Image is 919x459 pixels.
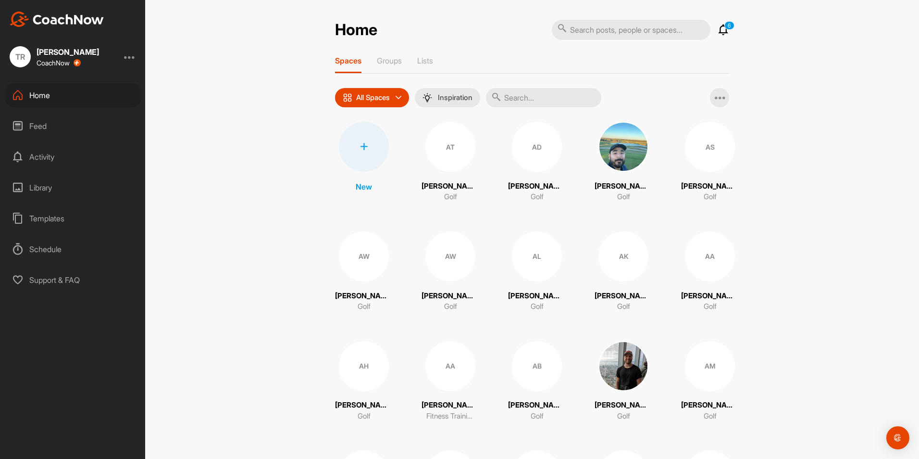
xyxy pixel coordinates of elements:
[422,93,432,102] img: menuIcon
[444,191,457,203] p: Golf
[356,181,372,192] p: New
[681,400,739,411] p: [PERSON_NAME]
[5,176,141,200] div: Library
[595,291,652,302] p: [PERSON_NAME]
[685,122,735,172] div: AS
[5,206,141,230] div: Templates
[531,411,544,422] p: Golf
[724,21,734,30] p: 6
[617,301,630,312] p: Golf
[358,301,371,312] p: Golf
[617,191,630,203] p: Golf
[508,122,566,203] a: AD[PERSON_NAME]Golf
[681,231,739,312] a: AA[PERSON_NAME]Golf
[508,231,566,312] a: AL[PERSON_NAME]Golf
[595,181,652,192] p: [PERSON_NAME]
[343,93,352,102] img: icon
[422,122,479,203] a: AT[PERSON_NAME]Golf
[425,122,475,172] div: AT
[886,426,909,449] div: Open Intercom Messenger
[335,231,393,312] a: AW[PERSON_NAME]Golf
[339,341,389,391] div: AH
[425,341,475,391] div: AA
[37,59,81,67] div: CoachNow
[685,341,735,391] div: AM
[681,341,739,422] a: AM[PERSON_NAME]Golf
[531,191,544,203] p: Golf
[422,400,479,411] p: [PERSON_NAME]
[335,291,393,302] p: [PERSON_NAME]
[425,231,475,281] div: AW
[37,48,99,56] div: [PERSON_NAME]
[681,291,739,302] p: [PERSON_NAME]
[422,341,479,422] a: AA[PERSON_NAME]Fitness Training
[10,12,104,27] img: CoachNow
[335,56,361,65] p: Spaces
[512,231,562,281] div: AL
[5,145,141,169] div: Activity
[10,46,31,67] div: TR
[356,94,390,102] p: All Spaces
[681,181,739,192] p: [PERSON_NAME]
[598,122,648,172] img: square_5bc80f7ebff3b9df8e768c556ab84f84.jpg
[335,341,393,422] a: AH[PERSON_NAME]Golf
[438,94,472,102] p: Inspiration
[595,400,652,411] p: [PERSON_NAME]
[704,411,717,422] p: Golf
[508,181,566,192] p: [PERSON_NAME]
[444,301,457,312] p: Golf
[512,341,562,391] div: AB
[704,191,717,203] p: Golf
[512,122,562,172] div: AD
[531,301,544,312] p: Golf
[335,21,377,39] h2: Home
[685,231,735,281] div: AA
[595,341,652,422] a: [PERSON_NAME]Golf
[595,231,652,312] a: AK[PERSON_NAME]Golf
[486,88,601,107] input: Search...
[339,231,389,281] div: AW
[358,411,371,422] p: Golf
[417,56,433,65] p: Lists
[5,83,141,107] div: Home
[422,231,479,312] a: AW[PERSON_NAME]Golf
[335,400,393,411] p: [PERSON_NAME]
[598,231,648,281] div: AK
[552,20,710,40] input: Search posts, people or spaces...
[5,268,141,292] div: Support & FAQ
[5,114,141,138] div: Feed
[377,56,402,65] p: Groups
[595,122,652,203] a: [PERSON_NAME]Golf
[422,291,479,302] p: [PERSON_NAME]
[426,411,474,422] p: Fitness Training
[508,291,566,302] p: [PERSON_NAME]
[704,301,717,312] p: Golf
[508,400,566,411] p: [PERSON_NAME]
[598,341,648,391] img: square_2c2befc02944760e7127010d6a1749cf.jpg
[617,411,630,422] p: Golf
[5,237,141,261] div: Schedule
[422,181,479,192] p: [PERSON_NAME]
[681,122,739,203] a: AS[PERSON_NAME]Golf
[508,341,566,422] a: AB[PERSON_NAME]Golf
